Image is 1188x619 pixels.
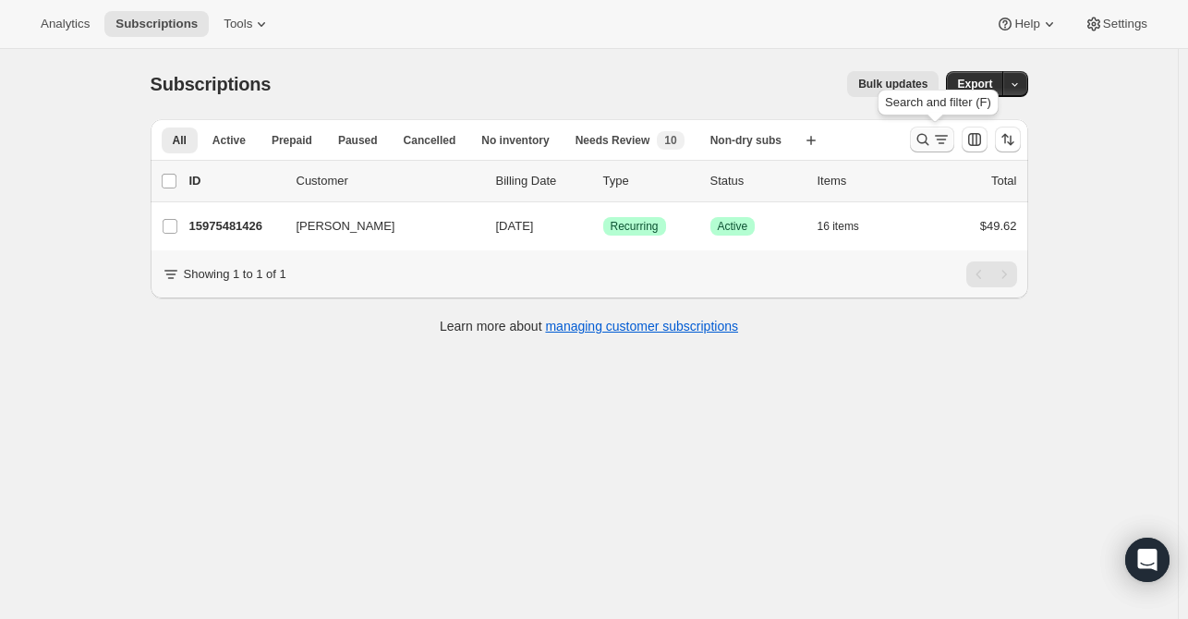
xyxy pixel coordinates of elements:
div: 15975481426[PERSON_NAME][DATE]SuccessRecurringSuccessActive16 items$49.62 [189,213,1017,239]
span: [PERSON_NAME] [297,217,395,236]
span: Subscriptions [151,74,272,94]
div: IDCustomerBilling DateTypeStatusItemsTotal [189,172,1017,190]
div: Items [818,172,910,190]
span: Bulk updates [858,77,927,91]
button: Subscriptions [104,11,209,37]
span: Help [1014,17,1039,31]
span: Non-dry subs [710,133,782,148]
div: Type [603,172,696,190]
button: Bulk updates [847,71,939,97]
p: Billing Date [496,172,588,190]
p: Customer [297,172,481,190]
span: Settings [1103,17,1147,31]
span: Subscriptions [115,17,198,31]
button: Tools [212,11,282,37]
p: Total [991,172,1016,190]
button: 16 items [818,213,879,239]
span: Needs Review [576,133,650,148]
button: Customize table column order and visibility [962,127,988,152]
button: Sort the results [995,127,1021,152]
button: Help [985,11,1069,37]
button: Create new view [796,127,826,153]
button: Search and filter results [910,127,954,152]
span: Export [957,77,992,91]
button: Export [946,71,1003,97]
span: Tools [224,17,252,31]
span: $49.62 [980,219,1017,233]
button: Settings [1073,11,1158,37]
nav: Pagination [966,261,1017,287]
p: 15975481426 [189,217,282,236]
span: 16 items [818,219,859,234]
a: managing customer subscriptions [545,319,738,334]
p: Showing 1 to 1 of 1 [184,265,286,284]
p: Status [710,172,803,190]
span: All [173,133,187,148]
span: Active [718,219,748,234]
span: Paused [338,133,378,148]
span: Analytics [41,17,90,31]
p: Learn more about [440,317,738,335]
span: Prepaid [272,133,312,148]
span: Active [212,133,246,148]
button: [PERSON_NAME] [285,212,470,241]
button: Analytics [30,11,101,37]
span: [DATE] [496,219,534,233]
p: ID [189,172,282,190]
span: No inventory [481,133,549,148]
span: Recurring [611,219,659,234]
div: Open Intercom Messenger [1125,538,1170,582]
span: 10 [664,133,676,148]
span: Cancelled [404,133,456,148]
